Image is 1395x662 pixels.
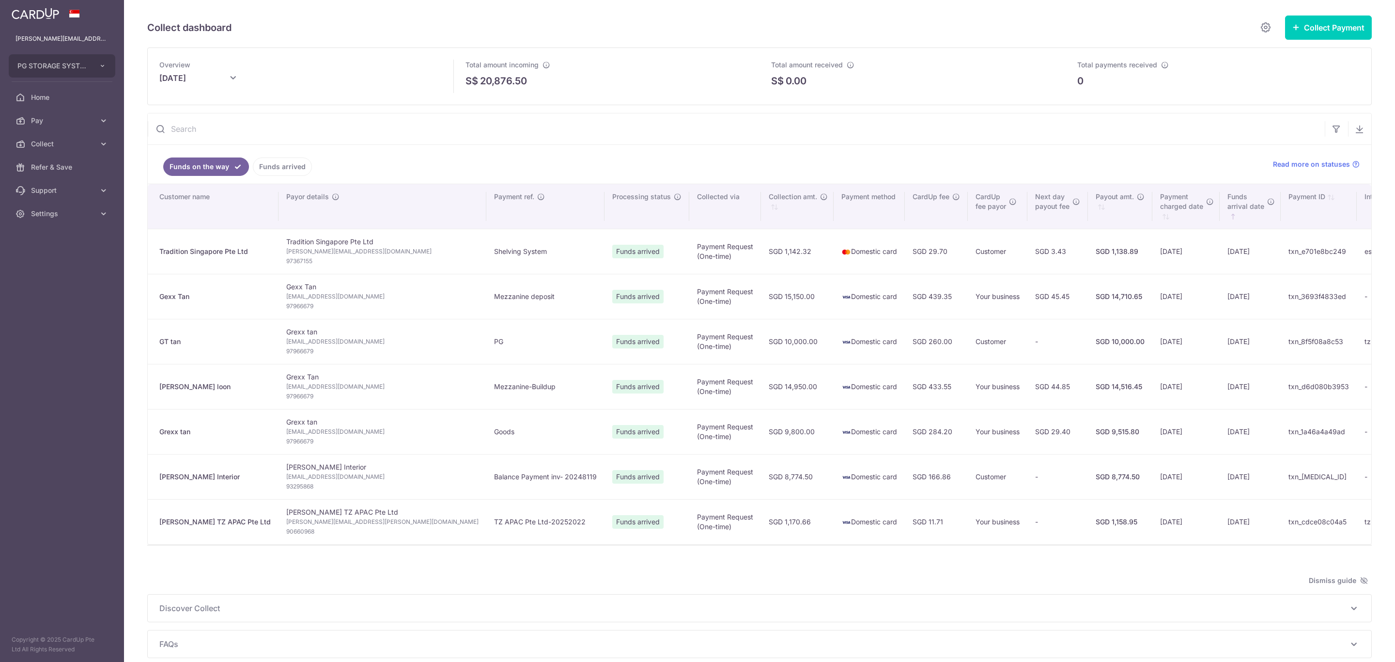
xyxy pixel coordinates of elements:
[31,116,95,126] span: Pay
[689,499,761,544] td: Payment Request (One-time)
[148,184,279,229] th: Customer name
[1035,192,1069,211] span: Next day payout fee
[286,382,479,392] span: [EMAIL_ADDRESS][DOMAIN_NAME]
[905,409,968,454] td: SGD 284.20
[612,335,664,348] span: Funds arrived
[834,409,905,454] td: Domestic card
[279,454,486,499] td: [PERSON_NAME] Interior
[1285,16,1372,40] button: Collect Payment
[1027,454,1088,499] td: -
[1220,274,1281,319] td: [DATE]
[1152,499,1220,544] td: [DATE]
[286,192,329,202] span: Payor details
[761,409,834,454] td: SGD 9,800.00
[905,319,968,364] td: SGD 260.00
[968,364,1027,409] td: Your business
[31,162,95,172] span: Refer & Save
[279,184,486,229] th: Payor details
[159,638,1360,650] p: FAQs
[1220,319,1281,364] td: [DATE]
[15,34,108,44] p: [PERSON_NAME][EMAIL_ADDRESS][PERSON_NAME][DOMAIN_NAME]
[761,319,834,364] td: SGD 10,000.00
[1220,499,1281,544] td: [DATE]
[159,292,271,301] div: Gexx Tan
[159,602,1360,614] p: Discover Collect
[968,274,1027,319] td: Your business
[761,454,834,499] td: SGD 8,774.50
[1096,427,1145,437] div: SGD 9,515.80
[486,274,604,319] td: Mezzanine deposit
[31,139,95,149] span: Collect
[486,229,604,274] td: Shelving System
[1027,274,1088,319] td: SGD 45.45
[913,192,949,202] span: CardUp fee
[1160,192,1203,211] span: Payment charged date
[769,192,817,202] span: Collection amt.
[689,274,761,319] td: Payment Request (One-time)
[465,74,478,88] span: S$
[159,472,271,482] div: [PERSON_NAME] Interior
[286,301,479,311] span: 97966679
[905,499,968,544] td: SGD 11.71
[159,602,1348,614] span: Discover Collect
[1220,454,1281,499] td: [DATE]
[159,427,271,437] div: Grexx tan
[1152,454,1220,499] td: [DATE]
[968,454,1027,499] td: Customer
[286,337,479,347] span: [EMAIL_ADDRESS][DOMAIN_NAME]
[163,158,249,176] a: Funds on the way
[147,20,232,35] h5: Collect dashboard
[771,61,843,69] span: Total amount received
[279,364,486,409] td: Grexx Tan
[1077,61,1157,69] span: Total payments received
[286,292,479,301] span: [EMAIL_ADDRESS][DOMAIN_NAME]
[968,319,1027,364] td: Customer
[1281,319,1357,364] td: txn_8f5f08a8c53
[1077,74,1084,88] p: 0
[148,113,1325,144] input: Search
[286,472,479,482] span: [EMAIL_ADDRESS][DOMAIN_NAME]
[486,319,604,364] td: PG
[1096,292,1145,301] div: SGD 14,710.65
[9,54,115,78] button: PG STORAGE SYSTEMS PTE. LTD.
[286,517,479,527] span: [PERSON_NAME][EMAIL_ADDRESS][PERSON_NAME][DOMAIN_NAME]
[1281,364,1357,409] td: txn_d6d080b3953
[905,454,968,499] td: SGD 166.86
[1333,633,1385,657] iframe: Opens a widget where you can find more information
[17,61,89,71] span: PG STORAGE SYSTEMS PTE. LTD.
[286,437,479,446] span: 97966679
[279,499,486,544] td: [PERSON_NAME] TZ APAC Pte Ltd
[1273,159,1360,169] a: Read more on statuses
[834,319,905,364] td: Domestic card
[1220,184,1281,229] th: Fundsarrival date : activate to sort column ascending
[1309,575,1368,586] span: Dismiss guide
[1281,184,1357,229] th: Payment ID: activate to sort column ascending
[689,454,761,499] td: Payment Request (One-time)
[286,256,479,266] span: 97367155
[159,517,271,527] div: [PERSON_NAME] TZ APAC Pte Ltd
[1096,247,1145,256] div: SGD 1,138.89
[761,184,834,229] th: Collection amt. : activate to sort column ascending
[1273,159,1350,169] span: Read more on statuses
[1281,409,1357,454] td: txn_1a46a4a49ad
[279,319,486,364] td: Grexx tan
[1096,472,1145,482] div: SGD 8,774.50
[968,184,1027,229] th: CardUpfee payor
[486,454,604,499] td: Balance Payment inv- 20248119
[1220,409,1281,454] td: [DATE]
[1027,229,1088,274] td: SGD 3.43
[1227,192,1264,211] span: Funds arrival date
[1096,192,1134,202] span: Payout amt.
[905,184,968,229] th: CardUp fee
[286,427,479,437] span: [EMAIL_ADDRESS][DOMAIN_NAME]
[841,247,851,257] img: mastercard-sm-87a3fd1e0bddd137fecb07648320f44c262e2538e7db6024463105ddbc961eb2.png
[1152,364,1220,409] td: [DATE]
[761,364,834,409] td: SGD 14,950.00
[159,247,271,256] div: Tradition Singapore Pte Ltd
[841,292,851,302] img: visa-sm-192604c4577d2d35970c8ed26b86981c2741ebd56154ab54ad91a526f0f24972.png
[286,247,479,256] span: [PERSON_NAME][EMAIL_ADDRESS][DOMAIN_NAME]
[1152,274,1220,319] td: [DATE]
[841,337,851,347] img: visa-sm-192604c4577d2d35970c8ed26b86981c2741ebd56154ab54ad91a526f0f24972.png
[286,392,479,401] span: 97966679
[1096,517,1145,527] div: SGD 1,158.95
